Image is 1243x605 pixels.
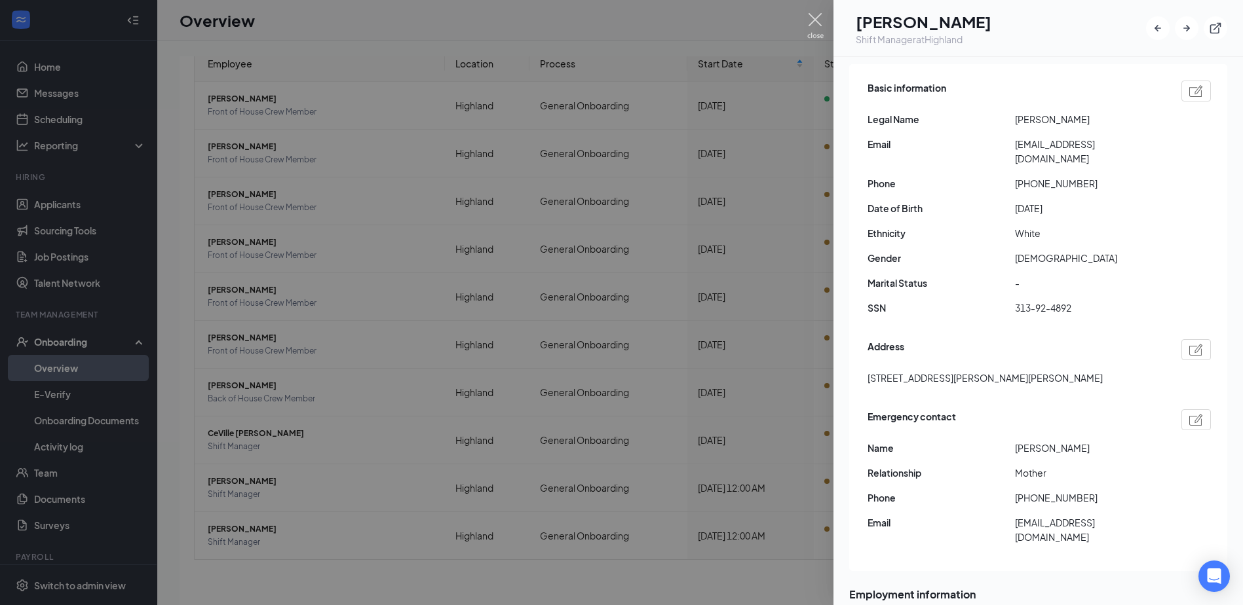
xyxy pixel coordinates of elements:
span: Relationship [868,466,1015,480]
svg: ArrowRight [1180,22,1193,35]
span: Phone [868,176,1015,191]
span: Basic information [868,81,946,101]
span: [PHONE_NUMBER] [1015,490,1162,505]
span: Ethnicity [868,226,1015,240]
svg: ArrowLeftNew [1151,22,1164,35]
span: Gender [868,251,1015,265]
span: [PERSON_NAME] [1015,112,1162,126]
span: Name [868,441,1015,455]
span: [DATE] [1015,201,1162,215]
button: ExternalLink [1204,16,1227,40]
div: Shift Manager at Highland [856,33,991,46]
span: Emergency contact [868,409,956,430]
span: [PHONE_NUMBER] [1015,176,1162,191]
h1: [PERSON_NAME] [856,10,991,33]
span: - [1015,276,1162,290]
span: [DEMOGRAPHIC_DATA] [1015,251,1162,265]
span: Email [868,137,1015,151]
span: Employment information [849,586,1227,602]
span: Address [868,339,904,360]
div: Open Intercom Messenger [1198,560,1230,592]
span: Mother [1015,466,1162,480]
svg: ExternalLink [1209,22,1222,35]
span: Phone [868,490,1015,505]
span: 313-92-4892 [1015,301,1162,315]
button: ArrowLeftNew [1146,16,1170,40]
span: [PERSON_NAME] [1015,441,1162,455]
span: Marital Status [868,276,1015,290]
button: ArrowRight [1175,16,1198,40]
span: [EMAIL_ADDRESS][DOMAIN_NAME] [1015,515,1162,544]
span: Email [868,515,1015,530]
span: White [1015,226,1162,240]
span: Date of Birth [868,201,1015,215]
span: Legal Name [868,112,1015,126]
span: [EMAIL_ADDRESS][DOMAIN_NAME] [1015,137,1162,166]
span: SSN [868,301,1015,315]
span: [STREET_ADDRESS][PERSON_NAME][PERSON_NAME] [868,371,1103,385]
